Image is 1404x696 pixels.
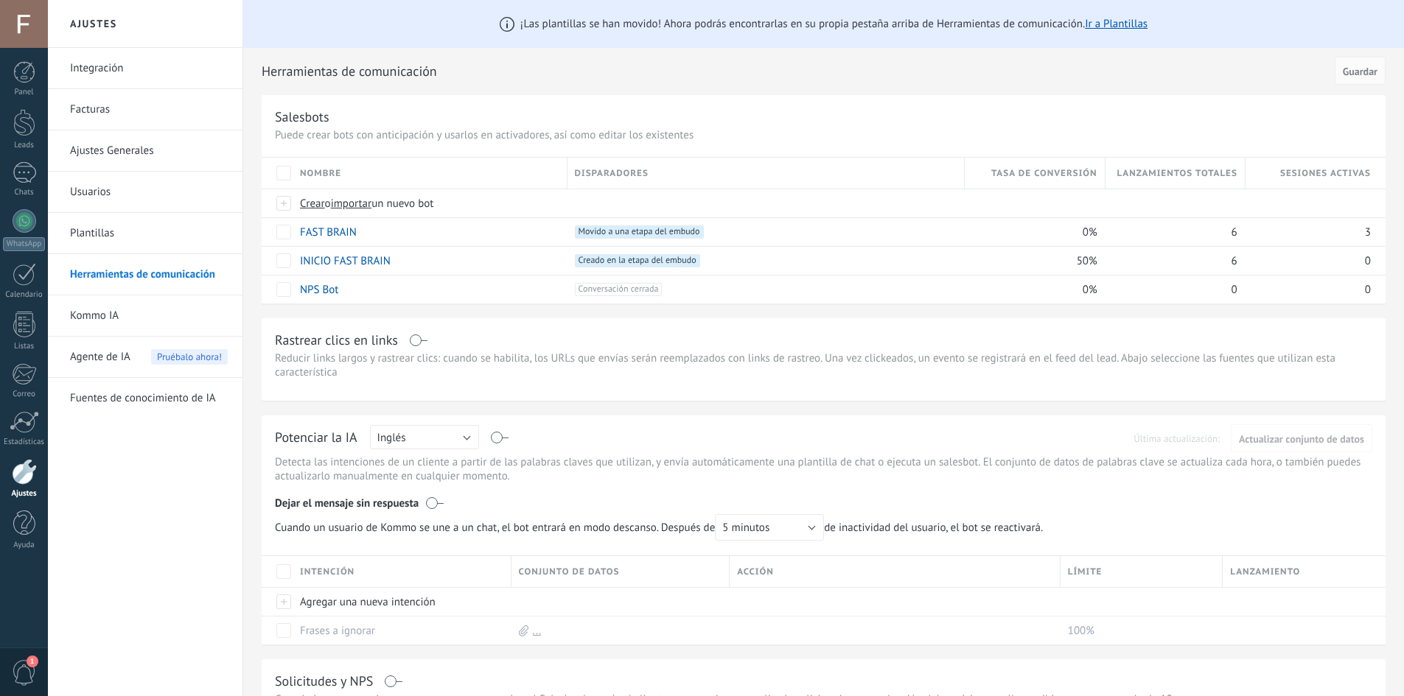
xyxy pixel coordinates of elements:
a: INICIO FAST BRAIN [300,254,391,268]
button: Guardar [1335,57,1386,85]
span: 0 [1365,254,1371,268]
span: ¡Las plantillas se han movido! Ahora podrás encontrarlas en su propia pestaña arriba de Herramien... [520,17,1148,31]
p: Reducir links largos y rastrear clics: cuando se habilita, los URLs que envías serán reemplazados... [275,351,1372,379]
div: Listas [3,342,46,351]
div: 6 [1106,218,1238,246]
div: 0 [1246,275,1371,303]
a: Kommo IA [70,295,228,337]
div: Potenciar la IA [275,429,357,448]
div: 50% [965,247,1097,275]
h2: Herramientas de comunicación [262,57,1330,86]
span: 0 [1365,283,1371,297]
div: Ajustes [3,489,46,499]
div: 3 [1246,218,1371,246]
span: 0 [1232,283,1237,297]
div: Correo [3,390,46,399]
div: 0 [1106,275,1238,303]
span: Sesiones activas [1280,166,1371,180]
a: NPS Bot [300,283,338,297]
a: Herramientas de comunicación [70,254,228,295]
li: Fuentes de conocimiento de IA [48,378,242,418]
p: Detecta las intenciones de un cliente a partir de las palabras claves que utilizan, y envía autom... [275,455,1372,483]
span: Disparadores [575,166,649,180]
li: Integración [48,48,242,89]
button: Inglés [370,425,479,449]
p: Puede crear bots con anticipación y usarlos en activadores, así como editar los existentes [275,128,1372,142]
span: de inactividad del usuario, el bot se reactivará. [275,514,1051,541]
div: Chats [3,188,46,197]
div: Panel [3,88,46,97]
span: Movido a una etapa del embudo [575,225,704,239]
a: Frases a ignorar [300,624,375,638]
button: 5 minutos [715,514,824,541]
a: FAST BRAIN [300,225,357,239]
a: Usuarios [70,172,228,213]
span: 5 minutos [722,521,769,535]
span: Inglés [377,431,406,445]
span: Crear [300,197,325,211]
span: 3 [1365,225,1371,239]
span: 50% [1077,254,1097,268]
span: 0% [1083,283,1097,297]
span: Agente de IA [70,337,130,378]
a: Agente de IA Pruébalo ahora! [70,337,228,378]
span: Creado en la etapa del embudo [575,254,700,267]
span: importar [331,197,372,211]
a: Integración [70,48,228,89]
span: Cuando un usuario de Kommo se une a un chat, el bot entrará en modo descanso. Después de [275,514,824,541]
li: Agente de IA [48,337,242,378]
span: 100% [1068,624,1094,638]
li: Herramientas de comunicación [48,254,242,295]
span: Tasa de conversión [991,166,1097,180]
div: Solicitudes y NPS [275,672,373,689]
div: Rastrear clics en links [275,331,398,348]
span: Lanzamiento [1230,565,1300,579]
div: Ayuda [3,541,46,550]
span: Lanzamientos totales [1117,166,1237,180]
span: un nuevo bot [371,197,433,211]
div: WhatsApp [3,237,45,251]
span: Conversación cerrada [575,283,663,296]
span: Intención [300,565,355,579]
a: Plantillas [70,213,228,254]
li: Ajustes Generales [48,130,242,172]
span: 0% [1083,225,1097,239]
div: Dejar el mensaje sin respuesta [275,486,1372,514]
div: 6 [1106,247,1238,275]
span: Límite [1068,565,1103,579]
a: Fuentes de conocimiento de IA [70,378,228,419]
div: Salesbots [275,108,329,125]
div: Leads [3,141,46,150]
span: 6 [1232,254,1237,268]
a: ... [533,624,542,638]
div: 0% [965,275,1097,303]
span: 6 [1232,225,1237,239]
div: 0% [965,218,1097,246]
div: Agregar una nueva intención [293,588,504,616]
span: Guardar [1343,66,1377,77]
div: 0 [1246,247,1371,275]
a: Ir a Plantillas [1085,17,1148,31]
span: Pruébalo ahora! [151,349,228,365]
a: Ajustes Generales [70,130,228,172]
span: 1 [27,655,38,667]
li: Plantillas [48,213,242,254]
div: 100% [1061,616,1216,644]
span: Acción [737,565,774,579]
a: Facturas [70,89,228,130]
div: Estadísticas [3,437,46,447]
span: Conjunto de datos [519,565,620,579]
li: Kommo IA [48,295,242,337]
span: Nombre [300,166,341,180]
li: Usuarios [48,172,242,213]
div: Calendario [3,290,46,300]
span: o [325,197,331,211]
li: Facturas [48,89,242,130]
